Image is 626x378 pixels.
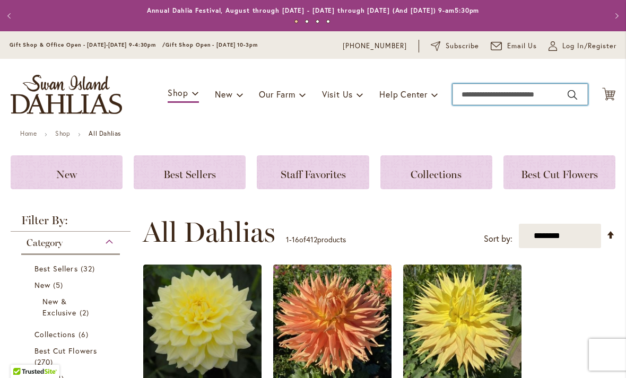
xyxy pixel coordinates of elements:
[166,41,258,48] span: Gift Shop Open - [DATE] 10-3pm
[379,89,428,100] span: Help Center
[34,279,109,291] a: New
[562,41,616,51] span: Log In/Register
[11,75,122,114] a: store logo
[34,263,109,274] a: Best Sellers
[27,237,63,249] span: Category
[286,234,289,244] span: 1
[56,168,77,181] span: New
[143,216,275,248] span: All Dahlias
[484,229,512,249] label: Sort by:
[20,129,37,137] a: Home
[34,345,109,367] a: Best Cut Flowers
[215,89,232,100] span: New
[53,279,66,291] span: 5
[89,129,121,137] strong: All Dahlias
[411,168,462,181] span: Collections
[343,41,407,51] a: [PHONE_NUMBER]
[305,20,309,23] button: 2 of 4
[11,215,131,232] strong: Filter By:
[294,20,298,23] button: 1 of 4
[549,41,616,51] a: Log In/Register
[286,231,346,248] p: - of products
[431,41,479,51] a: Subscribe
[605,5,626,27] button: Next
[322,89,353,100] span: Visit Us
[42,296,76,318] span: New & Exclusive
[281,168,346,181] span: Staff Favorites
[34,329,109,340] a: Collections
[8,340,38,370] iframe: Launch Accessibility Center
[446,41,479,51] span: Subscribe
[34,263,78,274] span: Best Sellers
[380,155,492,189] a: Collections
[10,41,166,48] span: Gift Shop & Office Open - [DATE]-[DATE] 9-4:30pm /
[168,87,188,98] span: Shop
[34,346,97,356] span: Best Cut Flowers
[11,155,123,189] a: New
[34,329,76,339] span: Collections
[80,307,92,318] span: 2
[292,234,299,244] span: 16
[34,356,56,367] span: 270
[55,129,70,137] a: Shop
[34,280,50,290] span: New
[507,41,537,51] span: Email Us
[147,6,480,14] a: Annual Dahlia Festival, August through [DATE] - [DATE] through [DATE] (And [DATE]) 9-am5:30pm
[503,155,615,189] a: Best Cut Flowers
[81,263,98,274] span: 32
[491,41,537,51] a: Email Us
[521,168,598,181] span: Best Cut Flowers
[326,20,330,23] button: 4 of 4
[257,155,369,189] a: Staff Favorites
[259,89,295,100] span: Our Farm
[306,234,317,244] span: 412
[134,155,246,189] a: Best Sellers
[79,329,91,340] span: 6
[316,20,319,23] button: 3 of 4
[163,168,216,181] span: Best Sellers
[42,296,101,318] a: New &amp; Exclusive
